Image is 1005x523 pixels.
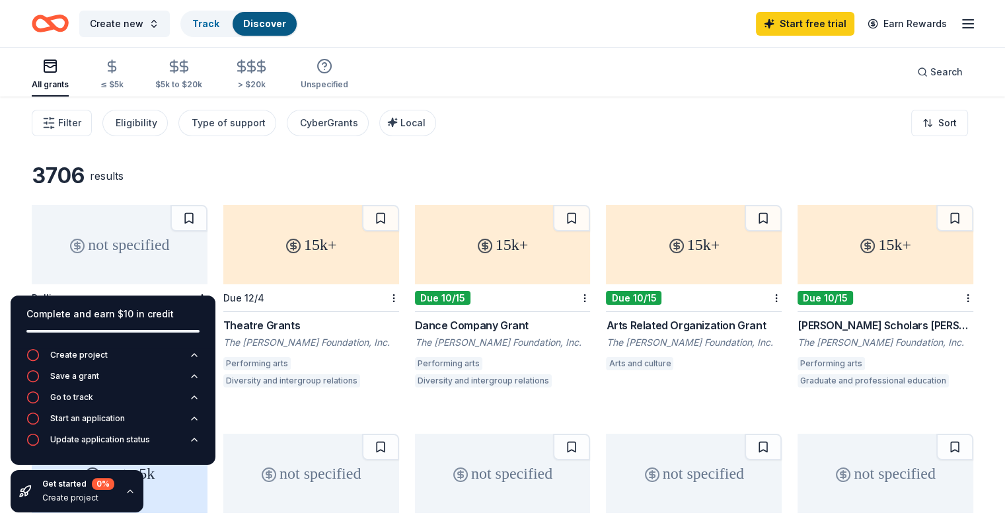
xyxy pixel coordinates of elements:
[223,317,399,333] div: Theatre Grants
[42,493,114,503] div: Create project
[798,291,853,305] div: Due 10/15
[415,434,591,513] div: not specified
[223,357,291,370] div: Performing arts
[606,317,782,333] div: Arts Related Organization Grant
[32,79,69,90] div: All grants
[26,412,200,433] button: Start an application
[798,357,865,370] div: Performing arts
[415,336,591,349] div: The [PERSON_NAME] Foundation, Inc.
[26,391,200,412] button: Go to track
[606,205,782,374] a: 15k+Due 10/15Arts Related Organization GrantThe [PERSON_NAME] Foundation, Inc.Arts and culture
[90,168,124,184] div: results
[234,54,269,97] button: > $20k
[415,205,591,391] a: 15k+Due 10/15Dance Company GrantThe [PERSON_NAME] Foundation, Inc.Performing artsDiversity and in...
[26,348,200,370] button: Create project
[223,205,399,284] div: 15k+
[415,291,470,305] div: Due 10/15
[223,434,399,513] div: not specified
[301,79,348,90] div: Unspecified
[300,115,358,131] div: CyberGrants
[798,374,949,387] div: Graduate and professional education
[50,392,93,403] div: Go to track
[606,205,782,284] div: 15k+
[756,12,854,36] a: Start free trial
[155,54,202,97] button: $5k to $20k
[50,350,108,360] div: Create project
[223,292,264,303] div: Due 12/4
[243,18,286,29] a: Discover
[606,291,661,305] div: Due 10/15
[798,434,973,513] div: not specified
[42,478,114,490] div: Get started
[911,110,968,136] button: Sort
[50,434,150,445] div: Update application status
[606,434,782,513] div: not specified
[26,306,200,322] div: Complete and earn $10 in credit
[32,53,69,97] button: All grants
[116,115,157,131] div: Eligibility
[178,110,276,136] button: Type of support
[58,115,81,131] span: Filter
[26,433,200,454] button: Update application status
[32,163,85,189] div: 3706
[32,205,207,284] div: not specified
[180,11,298,37] button: TrackDiscover
[798,317,973,333] div: [PERSON_NAME] Scholars [PERSON_NAME]
[798,205,973,284] div: 15k+
[930,64,963,80] span: Search
[92,478,114,490] div: 0 %
[32,110,92,136] button: Filter
[155,79,202,90] div: $5k to $20k
[26,370,200,391] button: Save a grant
[223,205,399,391] a: 15k+Due 12/4Theatre GrantsThe [PERSON_NAME] Foundation, Inc.Performing artsDiversity and intergro...
[100,79,124,90] div: ≤ $5k
[938,115,957,131] span: Sort
[223,374,360,387] div: Diversity and intergroup relations
[415,374,552,387] div: Diversity and intergroup relations
[50,413,125,424] div: Start an application
[100,54,124,97] button: ≤ $5k
[907,59,973,85] button: Search
[301,53,348,97] button: Unspecified
[90,16,143,32] span: Create new
[192,115,266,131] div: Type of support
[798,205,973,391] a: 15k+Due 10/15[PERSON_NAME] Scholars [PERSON_NAME]The [PERSON_NAME] Foundation, Inc.Performing art...
[102,110,168,136] button: Eligibility
[400,117,426,128] span: Local
[79,11,170,37] button: Create new
[32,8,69,39] a: Home
[32,205,207,402] a: not specifiedRollingWK [PERSON_NAME] Foundation GrantWK [PERSON_NAME] FoundationEarly childhood e...
[50,371,99,382] div: Save a grant
[379,110,436,136] button: Local
[415,317,591,333] div: Dance Company Grant
[415,357,482,370] div: Performing arts
[234,79,269,90] div: > $20k
[606,357,673,370] div: Arts and culture
[192,18,219,29] a: Track
[860,12,955,36] a: Earn Rewards
[415,205,591,284] div: 15k+
[606,336,782,349] div: The [PERSON_NAME] Foundation, Inc.
[223,336,399,349] div: The [PERSON_NAME] Foundation, Inc.
[798,336,973,349] div: The [PERSON_NAME] Foundation, Inc.
[287,110,369,136] button: CyberGrants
